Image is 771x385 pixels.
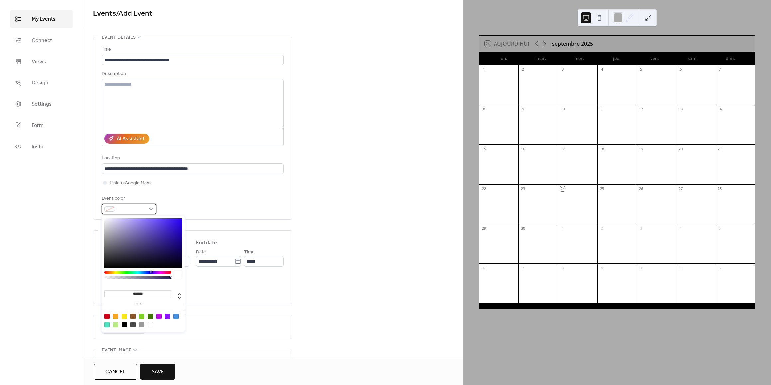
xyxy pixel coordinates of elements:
[32,100,52,108] span: Settings
[152,368,164,376] span: Save
[481,265,486,270] div: 6
[148,322,153,327] div: #FFFFFF
[674,52,712,65] div: sam.
[10,53,73,70] a: Views
[560,146,565,151] div: 17
[678,107,683,112] div: 13
[560,52,598,65] div: mer.
[94,364,137,380] button: Cancel
[130,314,136,319] div: #8B572A
[520,146,525,151] div: 16
[636,52,674,65] div: ven.
[110,179,152,187] span: Link to Google Maps
[520,67,525,72] div: 2
[32,143,45,151] span: Install
[102,154,282,162] div: Location
[165,314,170,319] div: #9013FE
[639,186,644,191] div: 26
[717,107,722,112] div: 14
[10,74,73,92] a: Design
[599,186,604,191] div: 25
[599,265,604,270] div: 9
[10,138,73,156] a: Install
[122,322,127,327] div: #000000
[139,314,144,319] div: #7ED321
[560,226,565,231] div: 1
[104,302,171,306] label: hex
[520,107,525,112] div: 9
[678,186,683,191] div: 27
[32,15,55,23] span: My Events
[520,186,525,191] div: 23
[32,58,46,66] span: Views
[113,322,118,327] div: #B8E986
[10,31,73,49] a: Connect
[481,67,486,72] div: 1
[678,265,683,270] div: 11
[639,146,644,151] div: 19
[717,67,722,72] div: 7
[32,79,48,87] span: Design
[560,67,565,72] div: 3
[104,314,110,319] div: #D0021B
[560,107,565,112] div: 10
[678,226,683,231] div: 4
[560,186,565,191] div: 24
[148,314,153,319] div: #417505
[32,122,44,130] span: Form
[10,95,73,113] a: Settings
[117,135,145,143] div: AI Assistant
[717,186,722,191] div: 28
[599,107,604,112] div: 11
[639,226,644,231] div: 3
[104,134,149,144] button: AI Assistant
[639,107,644,112] div: 12
[599,67,604,72] div: 4
[678,67,683,72] div: 6
[130,322,136,327] div: #4A4A4A
[552,40,593,48] div: septembre 2025
[102,34,136,42] span: Event details
[104,322,110,327] div: #50E3C2
[717,226,722,231] div: 5
[116,6,152,21] span: / Add Event
[520,265,525,270] div: 7
[717,146,722,151] div: 21
[113,314,118,319] div: #F5A623
[639,67,644,72] div: 5
[196,239,217,247] div: End date
[599,146,604,151] div: 18
[32,37,52,45] span: Connect
[10,10,73,28] a: My Events
[522,52,560,65] div: mar.
[122,314,127,319] div: #F8E71C
[481,146,486,151] div: 15
[481,226,486,231] div: 29
[712,52,749,65] div: dim.
[139,322,144,327] div: #9B9B9B
[639,265,644,270] div: 10
[140,364,175,380] button: Save
[598,52,636,65] div: jeu.
[485,52,522,65] div: lun.
[102,195,155,203] div: Event color
[156,314,162,319] div: #BD10E0
[10,116,73,134] a: Form
[599,226,604,231] div: 2
[244,248,255,256] span: Time
[678,146,683,151] div: 20
[102,70,282,78] div: Description
[173,314,179,319] div: #4A90E2
[481,107,486,112] div: 8
[93,6,116,21] a: Events
[560,265,565,270] div: 8
[102,346,131,354] span: Event image
[520,226,525,231] div: 30
[196,248,206,256] span: Date
[717,265,722,270] div: 12
[481,186,486,191] div: 22
[102,46,282,54] div: Title
[105,368,126,376] span: Cancel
